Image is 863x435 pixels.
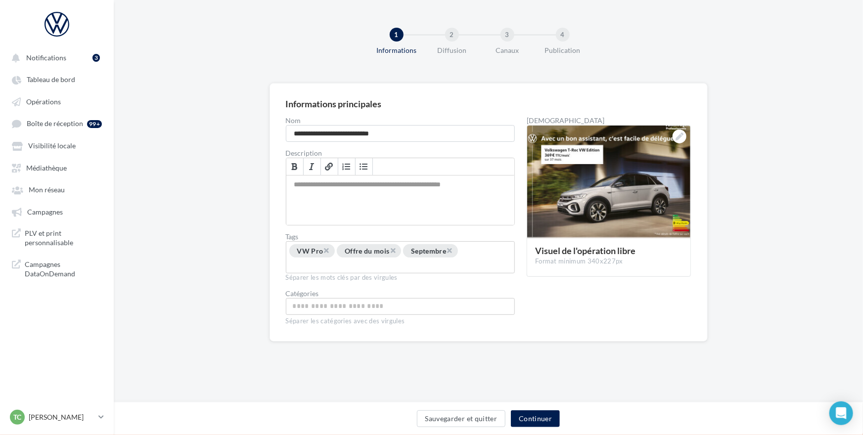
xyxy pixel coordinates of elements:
[27,120,83,128] span: Boîte de réception
[527,117,691,124] div: [DEMOGRAPHIC_DATA]
[321,158,338,175] a: Lien
[356,158,373,175] a: Insérer/Supprimer une liste à puces
[13,412,21,422] span: TC
[531,45,594,55] div: Publication
[500,28,514,42] div: 3
[446,246,452,255] span: ×
[286,150,515,157] label: Description
[288,260,362,271] input: Permet aux affiliés de trouver l'opération libre plus facilement
[27,76,75,84] span: Tableau de bord
[286,233,515,240] label: Tags
[829,401,853,425] div: Open Intercom Messenger
[29,186,65,194] span: Mon réseau
[365,45,428,55] div: Informations
[297,247,323,255] span: VW Pro
[8,408,106,427] a: TC [PERSON_NAME]
[417,410,506,427] button: Sauvegarder et quitter
[304,158,321,175] a: Italique (⌘+I)
[92,54,100,62] div: 3
[390,28,404,42] div: 1
[445,28,459,42] div: 2
[286,158,304,175] a: Gras (⌘+B)
[6,136,108,154] a: Visibilité locale
[6,203,108,220] a: Campagnes
[28,142,76,150] span: Visibilité locale
[511,410,560,427] button: Continuer
[26,97,61,106] span: Opérations
[6,48,104,66] button: Notifications 3
[476,45,539,55] div: Canaux
[535,257,682,266] div: Format minimum 340x227px
[25,228,102,248] span: PLV et print personnalisable
[286,290,515,297] div: Catégories
[286,315,515,326] div: Séparer les catégories avec des virgules
[288,301,513,312] input: Choisissez une catégorie
[286,117,515,124] label: Nom
[286,298,515,315] div: Choisissez une catégorie
[6,256,108,283] a: Campagnes DataOnDemand
[286,273,515,282] div: Séparer les mots clés par des virgules
[26,53,66,62] span: Notifications
[411,247,446,255] span: Septembre
[345,247,390,255] span: Offre du mois
[6,159,108,176] a: Médiathèque
[6,224,108,252] a: PLV et print personnalisable
[286,99,382,108] div: Informations principales
[323,246,329,255] span: ×
[6,180,108,198] a: Mon réseau
[6,92,108,110] a: Opérations
[25,260,102,279] span: Campagnes DataOnDemand
[390,246,396,255] span: ×
[286,241,515,273] div: Permet aux affiliés de trouver l'opération libre plus facilement
[29,412,94,422] p: [PERSON_NAME]
[556,28,570,42] div: 4
[420,45,484,55] div: Diffusion
[6,70,108,88] a: Tableau de bord
[6,114,108,132] a: Boîte de réception 99+
[286,175,515,225] div: Permet de préciser les enjeux de la campagne à vos affiliés
[27,208,63,216] span: Campagnes
[535,246,682,255] div: Visuel de l'opération libre
[87,120,102,128] div: 99+
[26,164,67,172] span: Médiathèque
[338,158,356,175] a: Insérer/Supprimer une liste numérotée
